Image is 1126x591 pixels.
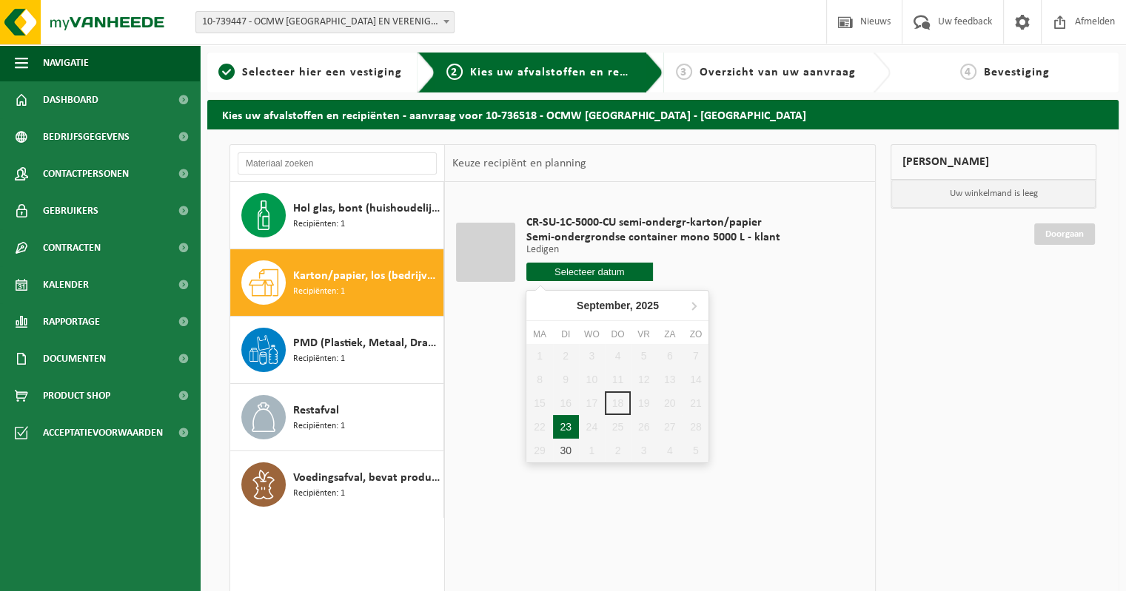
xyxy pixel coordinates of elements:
span: Gebruikers [43,192,98,229]
span: Documenten [43,340,106,377]
p: Uw winkelmand is leeg [891,180,1096,208]
span: Recipiënten: 1 [293,217,345,232]
button: PMD (Plastiek, Metaal, Drankkartons) (bedrijven) Recipiënten: 1 [230,317,444,384]
span: CR-SU-1C-5000-CU semi-ondergr-karton/papier [526,215,780,230]
p: Ledigen [526,245,780,255]
span: Recipiënten: 1 [293,285,345,299]
span: Karton/papier, los (bedrijven) [293,267,440,285]
span: 1 [218,64,235,80]
div: wo [579,327,605,342]
span: Acceptatievoorwaarden [43,414,163,451]
span: 10-739447 - OCMW BRUGGE EN VERENIGINGEN - BRUGGE [196,12,454,33]
span: Recipiënten: 1 [293,487,345,501]
span: Dashboard [43,81,98,118]
span: Recipiënten: 1 [293,352,345,366]
span: Product Shop [43,377,110,414]
span: Kies uw afvalstoffen en recipiënten [470,67,674,78]
span: Rapportage [43,303,100,340]
span: Hol glas, bont (huishoudelijk) [293,200,440,217]
span: Kalender [43,266,89,303]
div: zo [683,327,708,342]
span: 4 [960,64,976,80]
span: Voedingsafval, bevat producten van dierlijke oorsprong, onverpakt, categorie 3 [293,469,440,487]
div: September, [571,294,665,317]
div: do [605,327,631,342]
button: Voedingsafval, bevat producten van dierlijke oorsprong, onverpakt, categorie 3 Recipiënten: 1 [230,451,444,518]
div: ma [526,327,552,342]
h2: Kies uw afvalstoffen en recipiënten - aanvraag voor 10-736518 - OCMW [GEOGRAPHIC_DATA] - [GEOGRAP... [207,100,1119,129]
span: 10-739447 - OCMW BRUGGE EN VERENIGINGEN - BRUGGE [195,11,455,33]
div: za [657,327,683,342]
span: Semi-ondergrondse container mono 5000 L - klant [526,230,780,245]
i: 2025 [636,300,659,311]
input: Materiaal zoeken [238,152,437,175]
input: Selecteer datum [526,263,654,281]
div: di [553,327,579,342]
button: Karton/papier, los (bedrijven) Recipiënten: 1 [230,249,444,317]
span: Recipiënten: 1 [293,419,345,433]
span: Contactpersonen [43,155,129,192]
span: 2 [446,64,463,80]
a: 1Selecteer hier een vestiging [215,64,406,81]
button: Hol glas, bont (huishoudelijk) Recipiënten: 1 [230,182,444,249]
span: Bedrijfsgegevens [43,118,130,155]
a: Doorgaan [1034,223,1095,245]
div: 30 [553,439,579,462]
span: Restafval [293,402,339,419]
div: [PERSON_NAME] [891,144,1096,180]
span: Navigatie [43,44,89,81]
span: Bevestiging [984,67,1050,78]
div: Keuze recipiënt en planning [445,145,593,182]
span: PMD (Plastiek, Metaal, Drankkartons) (bedrijven) [293,334,440,352]
div: vr [631,327,657,342]
div: 23 [553,415,579,439]
span: Selecteer hier een vestiging [242,67,402,78]
button: Restafval Recipiënten: 1 [230,384,444,451]
span: 3 [676,64,692,80]
span: Overzicht van uw aanvraag [700,67,856,78]
span: Contracten [43,229,101,266]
